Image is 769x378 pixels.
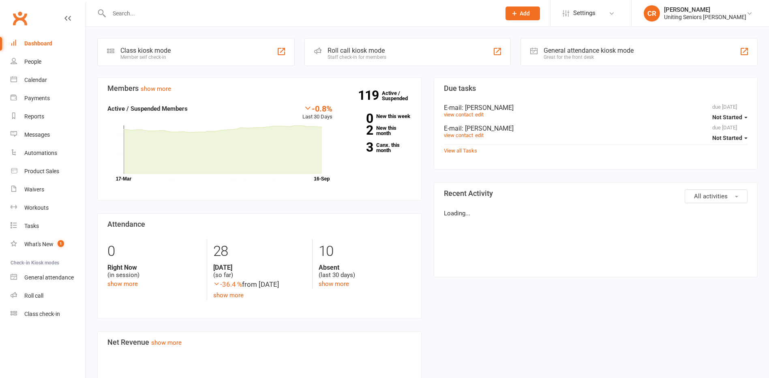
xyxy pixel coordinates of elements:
div: Reports [24,113,44,120]
div: Calendar [24,77,47,83]
div: General attendance [24,274,74,281]
a: Workouts [11,199,86,217]
a: show more [151,339,182,346]
strong: Absent [319,264,411,271]
span: All activities [694,193,728,200]
span: 1 [58,240,64,247]
div: (so far) [213,264,306,279]
span: -36.4 % [213,280,242,288]
div: Class check-in [24,311,60,317]
a: Payments [11,89,86,107]
div: (last 30 days) [319,264,411,279]
strong: 3 [345,141,373,153]
div: E-mail [444,125,748,132]
button: All activities [685,189,748,203]
strong: 0 [345,112,373,125]
div: E-mail [444,104,748,112]
div: Product Sales [24,168,59,174]
div: Staff check-in for members [328,54,386,60]
a: show more [107,280,138,288]
div: 28 [213,239,306,264]
a: People [11,53,86,71]
a: Class kiosk mode [11,305,86,323]
div: Workouts [24,204,49,211]
span: Not Started [712,135,742,141]
input: Search... [107,8,495,19]
div: Roll call kiosk mode [328,47,386,54]
strong: [DATE] [213,264,306,271]
a: 3Canx. this month [345,142,411,153]
a: Tasks [11,217,86,235]
h3: Attendance [107,220,411,228]
a: view contact [444,132,473,138]
span: : [PERSON_NAME] [462,104,514,112]
a: 0New this week [345,114,411,119]
div: 0 [107,239,201,264]
div: Class kiosk mode [120,47,171,54]
a: Clubworx [10,8,30,28]
strong: 2 [345,124,373,136]
a: edit [475,112,484,118]
button: Not Started [712,110,748,125]
p: Loading... [444,208,748,218]
button: Add [506,6,540,20]
a: Dashboard [11,34,86,53]
div: What's New [24,241,54,247]
div: Payments [24,95,50,101]
a: What's New1 [11,235,86,253]
h3: Recent Activity [444,189,748,198]
a: Waivers [11,180,86,199]
h3: Net Revenue [107,338,411,346]
div: Last 30 Days [302,104,332,121]
a: view contact [444,112,473,118]
div: [PERSON_NAME] [664,6,746,13]
div: Automations [24,150,57,156]
div: Dashboard [24,40,52,47]
a: Reports [11,107,86,126]
div: People [24,58,41,65]
strong: 119 [358,89,382,101]
h3: Due tasks [444,84,748,92]
div: from [DATE] [213,279,306,290]
a: show more [319,280,349,288]
div: 10 [319,239,411,264]
span: Add [520,10,530,17]
h3: Members [107,84,411,92]
div: (in session) [107,264,201,279]
a: show more [141,85,171,92]
a: Messages [11,126,86,144]
div: -0.8% [302,104,332,113]
a: 119Active / Suspended [382,84,418,107]
div: Member self check-in [120,54,171,60]
div: Roll call [24,292,43,299]
span: Settings [573,4,595,22]
a: Product Sales [11,162,86,180]
a: General attendance kiosk mode [11,268,86,287]
a: View all Tasks [444,148,477,154]
div: Messages [24,131,50,138]
a: show more [213,292,244,299]
a: Calendar [11,71,86,89]
div: Great for the front desk [544,54,634,60]
span: : [PERSON_NAME] [462,125,514,132]
a: Automations [11,144,86,162]
div: Tasks [24,223,39,229]
div: Uniting Seniors [PERSON_NAME] [664,13,746,21]
a: Roll call [11,287,86,305]
span: Not Started [712,114,742,120]
div: Waivers [24,186,44,193]
a: 2New this month [345,125,411,136]
strong: Right Now [107,264,201,271]
div: General attendance kiosk mode [544,47,634,54]
div: CR [644,5,660,21]
a: edit [475,132,484,138]
button: Not Started [712,131,748,145]
strong: Active / Suspended Members [107,105,188,112]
